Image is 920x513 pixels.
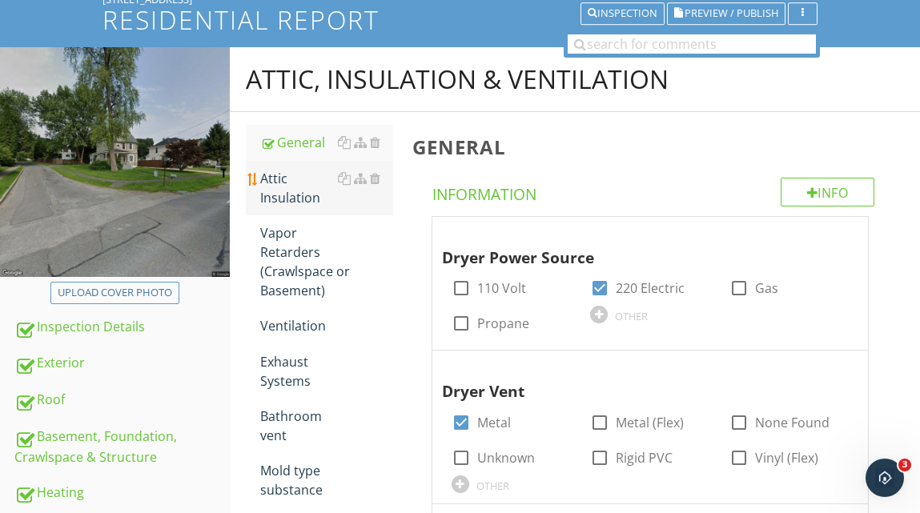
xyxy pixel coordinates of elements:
[866,459,904,497] iframe: Intercom live chat
[412,136,894,158] h3: General
[616,280,685,296] label: 220 Electric
[260,169,392,207] div: Attic Insulation
[432,178,874,205] h4: Information
[260,133,392,152] div: General
[442,357,838,403] div: Dryer Vent
[477,280,526,296] label: 110 Volt
[14,390,230,411] div: Roof
[616,415,684,431] label: Metal (Flex)
[50,282,179,304] button: Upload cover photo
[667,2,785,25] button: Preview / Publish
[246,63,669,95] div: Attic, Insulation & Ventilation
[260,461,392,499] div: Mold type substance
[781,178,875,206] div: Info
[616,450,673,466] label: Rigid PVC
[755,280,778,296] label: Gas
[588,8,657,19] div: Inspection
[14,483,230,503] div: Heating
[755,415,830,431] label: None Found
[477,315,529,331] label: Propane
[260,407,392,445] div: Bathroom vent
[581,5,665,19] a: Inspection
[14,353,230,374] div: Exterior
[260,223,392,300] div: Vapor Retarders (Crawlspace or Basement)
[685,9,778,19] span: Preview / Publish
[14,427,230,467] div: Basement, Foundation, Crawlspace & Structure
[615,310,648,323] div: OTHER
[581,2,665,25] button: Inspection
[898,459,911,471] span: 3
[58,285,172,301] div: Upload cover photo
[755,450,818,466] label: Vinyl (Flex)
[476,479,509,492] div: OTHER
[667,5,785,19] a: Preview / Publish
[102,6,818,34] h1: Residential Report
[260,316,392,335] div: Ventilation
[477,450,535,466] label: Unknown
[260,352,392,391] div: Exhaust Systems
[14,317,230,338] div: Inspection Details
[442,223,838,270] div: Dryer Power Source
[568,34,816,54] input: search for comments
[477,415,511,431] label: Metal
